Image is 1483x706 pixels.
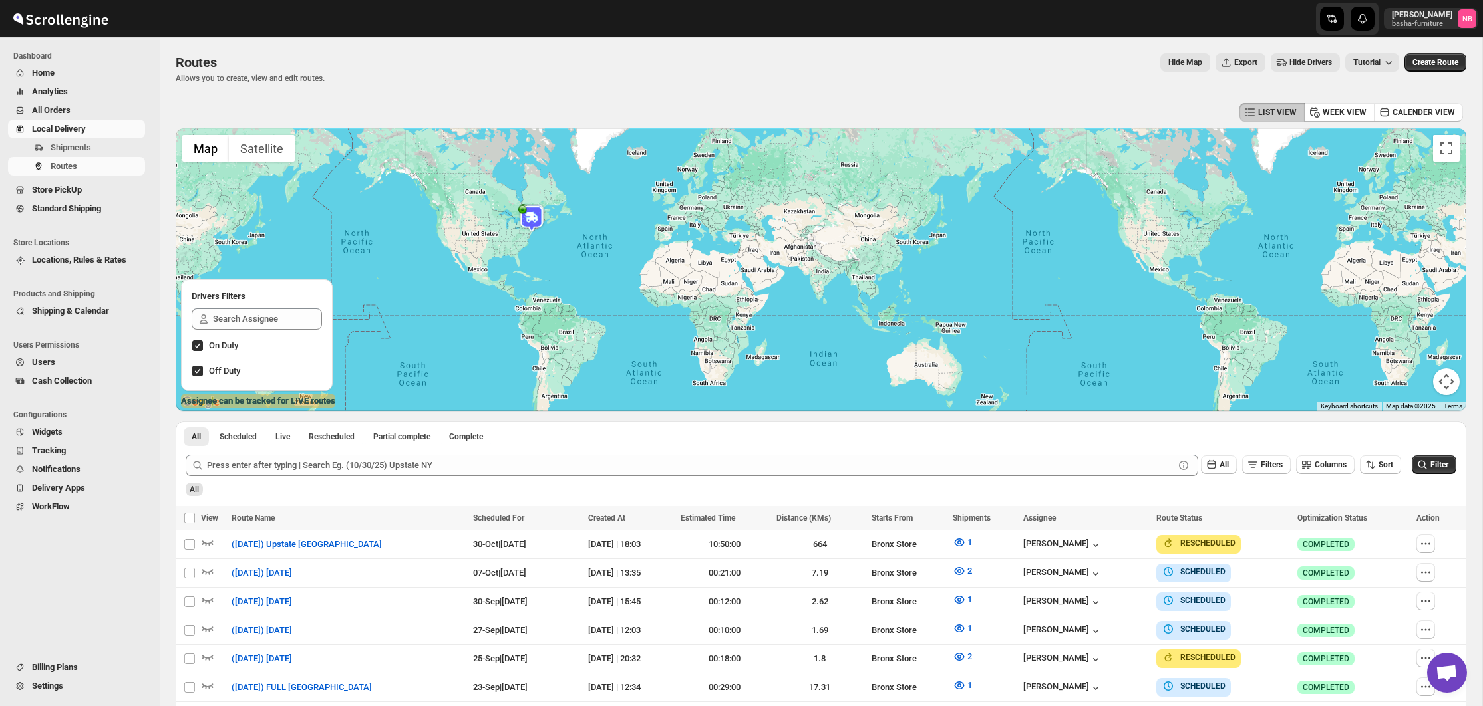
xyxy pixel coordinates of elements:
[1242,455,1291,474] button: Filters
[176,55,217,70] span: Routes
[1234,57,1257,68] span: Export
[681,624,768,637] div: 00:10:00
[1180,567,1226,576] b: SCHEDULED
[182,135,229,162] button: Show street map
[681,538,768,551] div: 10:50:00
[190,485,199,494] span: All
[201,513,218,523] span: View
[681,681,768,694] div: 00:29:00
[1162,594,1226,607] button: SCHEDULED
[13,237,150,248] span: Store Locations
[1433,368,1460,395] button: Map camera controls
[1393,107,1455,118] span: CALENDER VIEW
[32,255,126,265] span: Locations, Rules & Rates
[1303,682,1349,693] span: COMPLETED
[1160,53,1210,72] button: Map action label
[1258,107,1297,118] span: LIST VIEW
[473,653,528,663] span: 25-Sep | [DATE]
[1416,513,1440,523] span: Action
[1386,402,1436,410] span: Map data ©2025
[32,68,55,78] span: Home
[1180,681,1226,691] b: SCHEDULED
[224,620,300,641] button: ([DATE]) [DATE]
[1239,103,1305,122] button: LIST VIEW
[32,501,70,511] span: WorkFlow
[1162,622,1226,636] button: SCHEDULED
[776,566,864,580] div: 7.19
[1303,625,1349,636] span: COMPLETED
[32,203,101,213] span: Standard Shipping
[945,560,980,582] button: 2
[184,427,209,446] button: All routes
[232,538,382,551] span: ([DATE]) Upstate [GEOGRAPHIC_DATA]
[224,591,300,612] button: ([DATE]) [DATE]
[1289,57,1332,68] span: Hide Drivers
[8,460,145,479] button: Notifications
[967,623,972,633] span: 1
[51,142,91,152] span: Shipments
[1458,9,1476,28] span: Nael Basha
[1023,513,1056,523] span: Assignee
[449,431,483,442] span: Complete
[1374,103,1463,122] button: CALENDER VIEW
[213,308,322,330] input: Search Assignee
[8,479,145,497] button: Delivery Apps
[13,410,150,420] span: Configurations
[229,135,295,162] button: Show satellite imagery
[32,681,63,691] span: Settings
[945,646,980,667] button: 2
[776,652,864,665] div: 1.8
[1162,536,1236,550] button: RESCHEDULED
[1303,596,1349,607] span: COMPLETED
[588,566,673,580] div: [DATE] | 13:35
[32,86,68,96] span: Analytics
[945,532,980,553] button: 1
[967,594,972,604] span: 1
[8,423,145,441] button: Widgets
[8,658,145,677] button: Billing Plans
[1271,53,1340,72] button: Hide Drivers
[473,513,524,523] span: Scheduled For
[207,455,1174,476] input: Press enter after typing | Search Eg. (10/30/25) Upstate NY
[209,340,238,350] span: On Duty
[1023,538,1102,552] button: [PERSON_NAME]
[1162,565,1226,578] button: SCHEDULED
[224,648,300,669] button: ([DATE]) [DATE]
[224,534,390,555] button: ([DATE]) Upstate [GEOGRAPHIC_DATA]
[1404,53,1466,72] button: Create Route
[872,624,945,637] div: Bronx Store
[776,538,864,551] div: 664
[232,595,292,608] span: ([DATE]) [DATE]
[1023,596,1102,609] button: [PERSON_NAME]
[473,568,526,578] span: 07-Oct | [DATE]
[1384,8,1478,29] button: User menu
[32,357,55,367] span: Users
[588,652,673,665] div: [DATE] | 20:32
[1360,455,1401,474] button: Sort
[872,681,945,694] div: Bronx Store
[1296,455,1355,474] button: Columns
[1168,57,1202,68] span: Hide Map
[8,441,145,460] button: Tracking
[473,682,528,692] span: 23-Sep | [DATE]
[967,566,972,576] span: 2
[32,105,71,115] span: All Orders
[8,677,145,695] button: Settings
[473,625,528,635] span: 27-Sep | [DATE]
[1462,15,1472,23] text: NB
[232,652,292,665] span: ([DATE]) [DATE]
[953,513,991,523] span: Shipments
[872,513,913,523] span: Starts From
[220,431,257,442] span: Scheduled
[224,562,300,584] button: ([DATE]) [DATE]
[945,618,980,639] button: 1
[192,290,322,303] h2: Drivers Filters
[588,538,673,551] div: [DATE] | 18:03
[1023,681,1102,695] div: [PERSON_NAME]
[181,394,335,408] label: Assignee can be tracked for LIVE routes
[1261,460,1283,469] span: Filters
[1162,651,1236,664] button: RESCHEDULED
[1303,653,1349,664] span: COMPLETED
[179,394,223,411] a: Open this area in Google Maps (opens a new window)
[1297,513,1367,523] span: Optimization Status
